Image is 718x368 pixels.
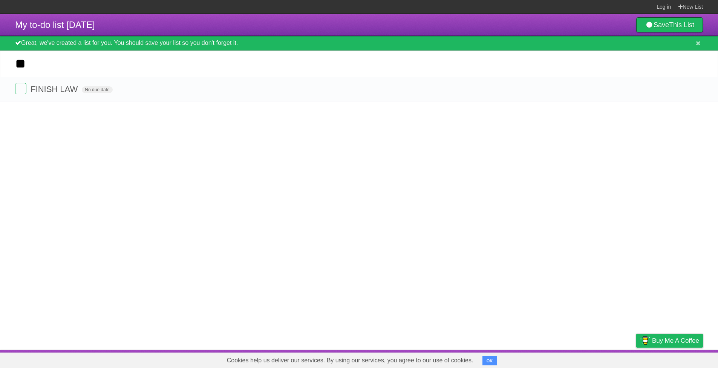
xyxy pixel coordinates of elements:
span: Buy me a coffee [652,334,699,347]
a: About [536,352,552,366]
a: SaveThis List [636,17,703,32]
img: Buy me a coffee [640,334,650,347]
a: Terms [601,352,617,366]
a: Developers [561,352,591,366]
a: Buy me a coffee [636,334,703,348]
a: Suggest a feature [655,352,703,366]
span: FINISH LAW [31,84,80,94]
span: My to-do list [DATE] [15,20,95,30]
b: This List [669,21,694,29]
span: No due date [82,86,112,93]
label: Done [15,83,26,94]
button: OK [482,356,497,365]
span: Cookies help us deliver our services. By using our services, you agree to our use of cookies. [219,353,481,368]
a: Privacy [626,352,646,366]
